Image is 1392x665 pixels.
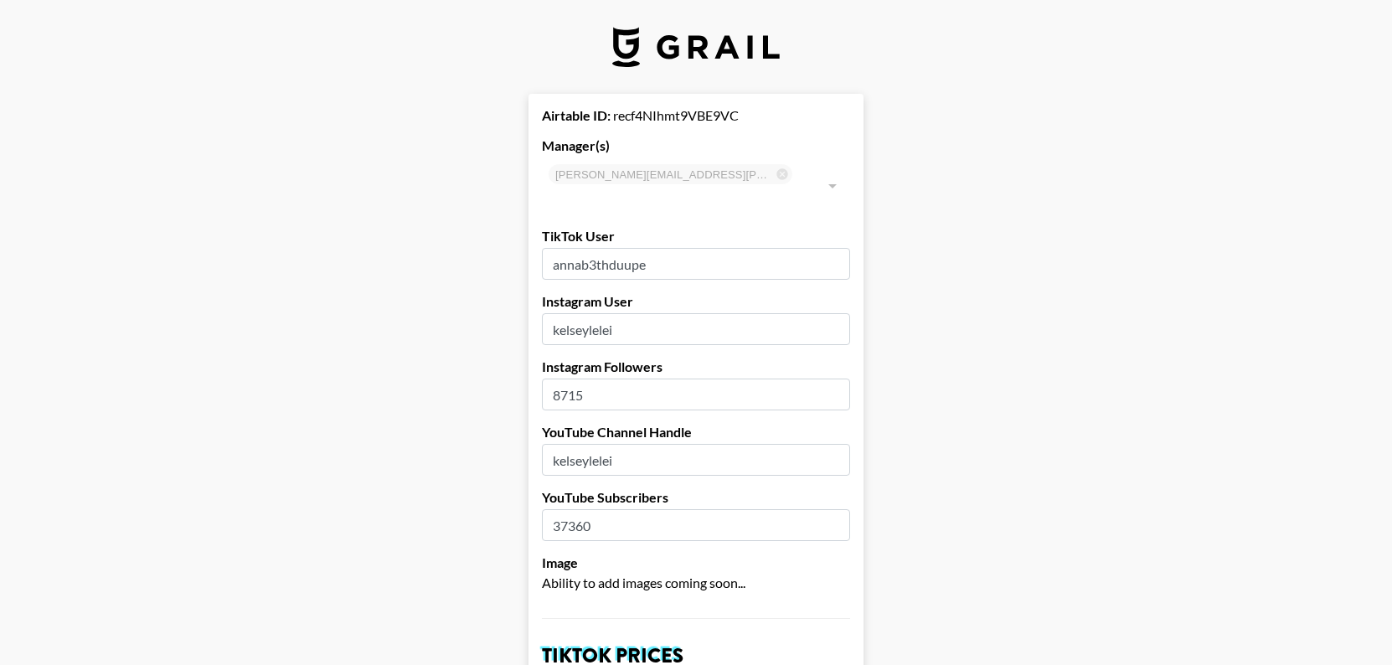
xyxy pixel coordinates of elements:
[542,358,850,375] label: Instagram Followers
[542,293,850,310] label: Instagram User
[542,137,850,154] label: Manager(s)
[542,107,611,123] strong: Airtable ID:
[542,228,850,245] label: TikTok User
[542,489,850,506] label: YouTube Subscribers
[612,27,780,67] img: Grail Talent Logo
[542,107,850,124] div: recf4NIhmt9VBE9VC
[542,554,850,571] label: Image
[542,575,745,590] span: Ability to add images coming soon...
[542,424,850,441] label: YouTube Channel Handle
